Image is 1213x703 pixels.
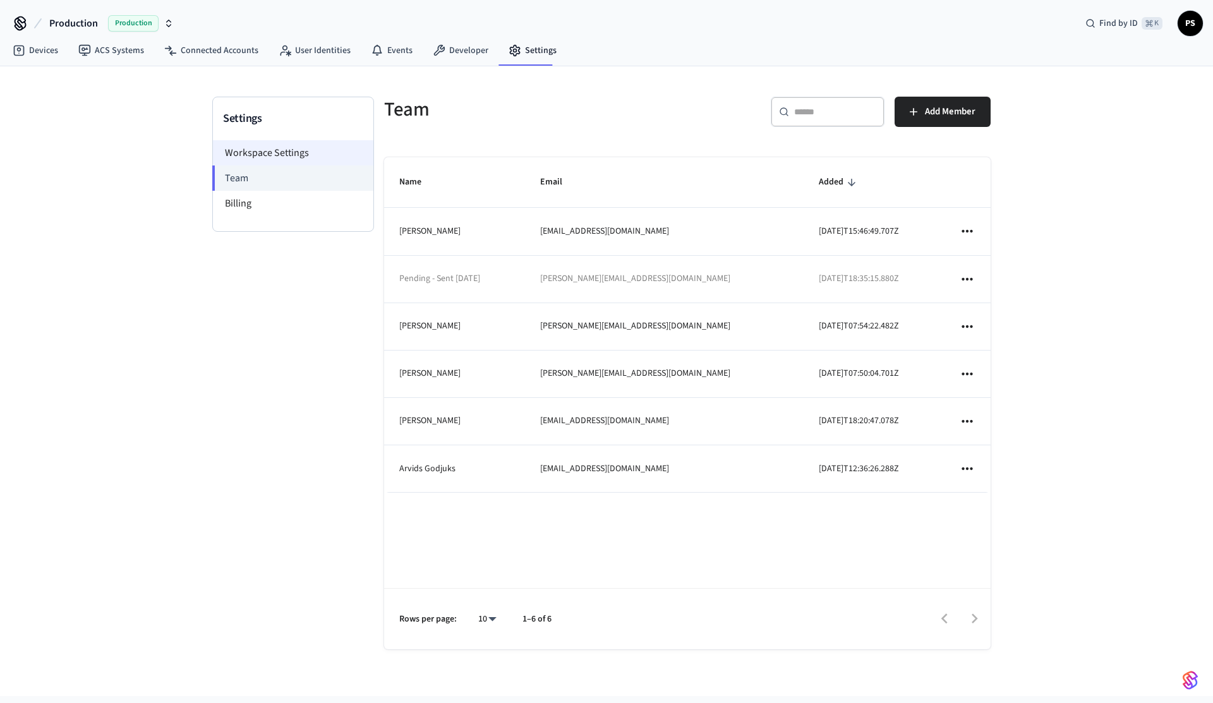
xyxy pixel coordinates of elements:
[1099,17,1138,30] span: Find by ID
[525,351,804,398] td: [PERSON_NAME][EMAIL_ADDRESS][DOMAIN_NAME]
[213,191,373,216] li: Billing
[384,97,680,123] h5: Team
[498,39,567,62] a: Settings
[399,172,438,192] span: Name
[1142,17,1162,30] span: ⌘ K
[540,172,579,192] span: Email
[1178,11,1203,36] button: PS
[384,256,525,303] td: Pending - Sent [DATE]
[525,208,804,255] td: [EMAIL_ADDRESS][DOMAIN_NAME]
[213,140,373,165] li: Workspace Settings
[804,208,943,255] td: [DATE]T15:46:49.707Z
[361,39,423,62] a: Events
[804,351,943,398] td: [DATE]T07:50:04.701Z
[1183,670,1198,690] img: SeamLogoGradient.69752ec5.svg
[525,398,804,445] td: [EMAIL_ADDRESS][DOMAIN_NAME]
[472,610,502,628] div: 10
[423,39,498,62] a: Developer
[68,39,154,62] a: ACS Systems
[1179,12,1202,35] span: PS
[269,39,361,62] a: User Identities
[108,15,159,32] span: Production
[1075,12,1173,35] div: Find by ID⌘ K
[522,613,552,626] p: 1–6 of 6
[154,39,269,62] a: Connected Accounts
[49,16,98,31] span: Production
[384,351,525,398] td: [PERSON_NAME]
[3,39,68,62] a: Devices
[525,256,804,303] td: [PERSON_NAME][EMAIL_ADDRESS][DOMAIN_NAME]
[384,157,991,493] table: sticky table
[819,172,860,192] span: Added
[525,445,804,493] td: [EMAIL_ADDRESS][DOMAIN_NAME]
[804,398,943,445] td: [DATE]T18:20:47.078Z
[804,256,943,303] td: [DATE]T18:35:15.880Z
[384,398,525,445] td: [PERSON_NAME]
[399,613,457,626] p: Rows per page:
[212,165,373,191] li: Team
[384,445,525,493] td: Arvids Godjuks
[925,104,975,120] span: Add Member
[895,97,991,127] button: Add Member
[804,445,943,493] td: [DATE]T12:36:26.288Z
[804,303,943,351] td: [DATE]T07:54:22.482Z
[525,303,804,351] td: [PERSON_NAME][EMAIL_ADDRESS][DOMAIN_NAME]
[223,110,363,128] h3: Settings
[384,208,525,255] td: [PERSON_NAME]
[384,303,525,351] td: [PERSON_NAME]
